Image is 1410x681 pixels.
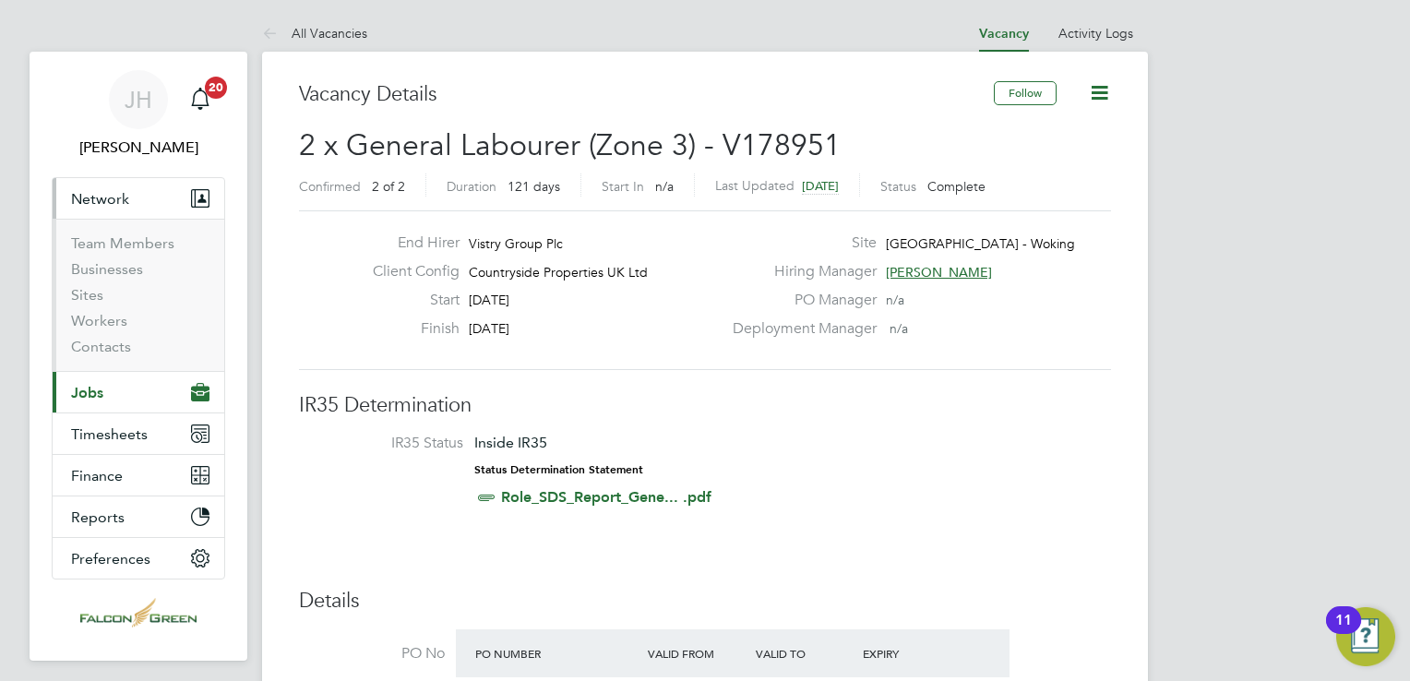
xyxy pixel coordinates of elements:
[71,190,129,208] span: Network
[71,312,127,329] a: Workers
[469,320,509,337] span: [DATE]
[53,455,224,496] button: Finance
[722,291,877,310] label: PO Manager
[880,178,916,195] label: Status
[30,52,247,661] nav: Main navigation
[469,235,563,252] span: Vistry Group Plc
[71,508,125,526] span: Reports
[722,262,877,281] label: Hiring Manager
[501,488,711,506] a: Role_SDS_Report_Gene... .pdf
[927,178,986,195] span: Complete
[71,425,148,443] span: Timesheets
[722,233,877,253] label: Site
[358,291,460,310] label: Start
[52,70,225,159] a: JH[PERSON_NAME]
[299,178,361,195] label: Confirmed
[71,467,123,484] span: Finance
[979,26,1029,42] a: Vacancy
[471,637,643,670] div: PO Number
[52,598,225,627] a: Go to home page
[262,25,367,42] a: All Vacancies
[53,538,224,579] button: Preferences
[1335,620,1352,644] div: 11
[317,434,463,453] label: IR35 Status
[53,496,224,537] button: Reports
[182,70,219,129] a: 20
[372,178,405,195] span: 2 of 2
[474,434,547,451] span: Inside IR35
[643,637,751,670] div: Valid From
[751,637,859,670] div: Valid To
[886,235,1075,252] span: [GEOGRAPHIC_DATA] - Woking
[469,264,648,281] span: Countryside Properties UK Ltd
[53,413,224,454] button: Timesheets
[205,77,227,99] span: 20
[53,178,224,219] button: Network
[71,338,131,355] a: Contacts
[1336,607,1395,666] button: Open Resource Center, 11 new notifications
[886,292,904,308] span: n/a
[474,463,643,476] strong: Status Determination Statement
[299,81,994,108] h3: Vacancy Details
[125,88,152,112] span: JH
[715,177,795,194] label: Last Updated
[447,178,496,195] label: Duration
[886,264,992,281] span: [PERSON_NAME]
[52,137,225,159] span: John Hearty
[802,178,839,194] span: [DATE]
[508,178,560,195] span: 121 days
[71,234,174,252] a: Team Members
[655,178,674,195] span: n/a
[358,262,460,281] label: Client Config
[358,233,460,253] label: End Hirer
[299,644,445,663] label: PO No
[71,260,143,278] a: Businesses
[299,588,1111,615] h3: Details
[469,292,509,308] span: [DATE]
[722,319,877,339] label: Deployment Manager
[890,320,908,337] span: n/a
[858,637,966,670] div: Expiry
[71,384,103,401] span: Jobs
[53,372,224,412] button: Jobs
[358,319,460,339] label: Finish
[71,550,150,567] span: Preferences
[299,392,1111,419] h3: IR35 Determination
[71,286,103,304] a: Sites
[994,81,1057,105] button: Follow
[1058,25,1133,42] a: Activity Logs
[299,127,841,163] span: 2 x General Labourer (Zone 3) - V178951
[80,598,197,627] img: falcongreen-logo-retina.png
[602,178,644,195] label: Start In
[53,219,224,371] div: Network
